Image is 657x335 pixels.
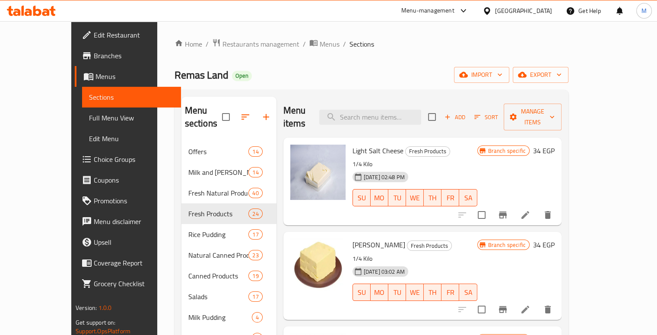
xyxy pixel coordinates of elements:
[371,284,388,301] button: MO
[188,271,249,281] span: Canned Products
[290,239,346,294] img: Feta Roumy
[520,210,530,220] a: Edit menu item
[537,205,558,225] button: delete
[427,286,438,299] span: TH
[320,39,340,49] span: Menus
[352,189,371,206] button: SU
[75,211,181,232] a: Menu disclaimer
[406,146,450,156] span: Fresh Products
[485,147,529,155] span: Branch specific
[407,240,452,251] div: Fresh Products
[248,291,262,302] div: items
[249,251,262,259] span: 23
[441,111,469,124] button: Add
[445,286,456,299] span: FR
[89,92,174,102] span: Sections
[75,273,181,294] a: Grocery Checklist
[533,145,555,157] h6: 34 EGP
[94,216,174,227] span: Menu disclaimer
[533,239,555,251] h6: 34 EGP
[474,112,498,122] span: Sort
[248,167,262,177] div: items
[181,162,276,183] div: Milk and [PERSON_NAME]14
[94,258,174,268] span: Coverage Report
[248,250,262,260] div: items
[401,6,454,16] div: Menu-management
[76,302,97,313] span: Version:
[75,232,181,253] a: Upsell
[492,205,513,225] button: Branch-specific-item
[461,70,502,80] span: import
[392,286,403,299] span: TU
[360,173,408,181] span: [DATE] 02:48 PM
[392,192,403,204] span: TU
[94,51,174,61] span: Branches
[441,189,459,206] button: FR
[188,188,249,198] span: Fresh Natural Products
[75,66,181,87] a: Menus
[520,70,562,80] span: export
[356,286,367,299] span: SU
[352,159,477,170] p: 1/4 Kilo
[95,71,174,82] span: Menus
[343,39,346,49] li: /
[181,203,276,224] div: Fresh Products24
[513,67,568,83] button: export
[504,104,562,130] button: Manage items
[352,238,405,251] span: [PERSON_NAME]
[249,148,262,156] span: 14
[424,284,441,301] button: TH
[188,229,249,240] span: Rice Pudding
[75,25,181,45] a: Edit Restaurant
[405,146,450,157] div: Fresh Products
[181,224,276,245] div: Rice Pudding17
[424,189,441,206] button: TH
[181,245,276,265] div: Natural Canned Products23
[249,293,262,301] span: 17
[388,284,406,301] button: TU
[459,189,477,206] button: SA
[175,39,202,49] a: Home
[441,284,459,301] button: FR
[537,299,558,320] button: delete
[232,71,252,81] div: Open
[252,312,263,322] div: items
[175,38,568,50] nav: breadcrumb
[181,307,276,328] div: Milk Pudding4
[89,113,174,123] span: Full Menu View
[249,272,262,280] span: 19
[374,192,385,204] span: MO
[232,72,252,79] span: Open
[459,284,477,301] button: SA
[641,6,647,16] span: M
[185,104,222,130] h2: Menu sections
[445,192,456,204] span: FR
[75,45,181,66] a: Branches
[473,300,491,319] span: Select to update
[94,237,174,247] span: Upsell
[222,39,299,49] span: Restaurants management
[290,145,346,200] img: Light Salt Cheese
[181,265,276,286] div: Canned Products19
[82,107,181,128] a: Full Menu View
[248,146,262,157] div: items
[283,104,309,130] h2: Menu items
[473,206,491,224] span: Select to update
[492,299,513,320] button: Branch-specific-item
[94,154,174,164] span: Choice Groups
[441,111,469,124] span: Add item
[188,167,249,177] span: Milk and [PERSON_NAME]
[248,209,262,219] div: items
[371,189,388,206] button: MO
[463,286,473,299] span: SA
[352,144,403,157] span: Light Salt Cheese
[75,253,181,273] a: Coverage Report
[495,6,552,16] div: [GEOGRAPHIC_DATA]
[427,192,438,204] span: TH
[188,250,249,260] span: Natural Canned Products
[249,231,262,239] span: 17
[82,87,181,107] a: Sections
